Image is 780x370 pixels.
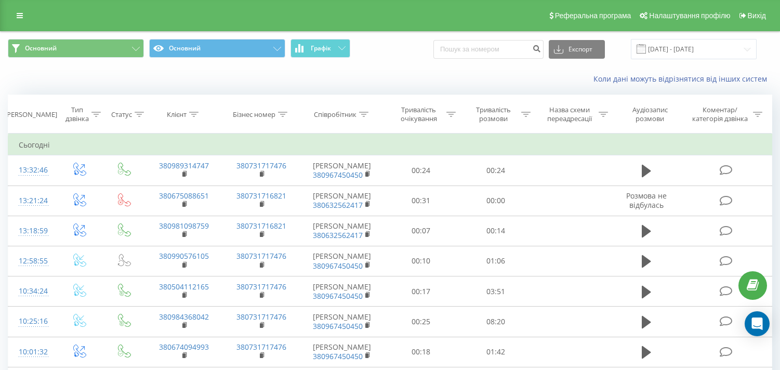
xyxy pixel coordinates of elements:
[159,312,209,322] a: 380984368042
[25,44,57,52] span: Основний
[313,261,363,271] a: 380967450450
[593,74,772,84] a: Коли дані можуть відрізнятися вiд інших систем
[300,216,384,246] td: [PERSON_NAME]
[384,216,459,246] td: 00:07
[19,281,45,301] div: 10:34:24
[300,186,384,216] td: [PERSON_NAME]
[626,191,667,210] span: Розмова не відбулась
[236,312,286,322] a: 380731717476
[458,216,533,246] td: 00:14
[5,110,57,119] div: [PERSON_NAME]
[159,161,209,170] a: 380989314747
[8,39,144,58] button: Основний
[236,191,286,201] a: 380731716821
[159,191,209,201] a: 380675088651
[458,276,533,307] td: 03:51
[690,105,750,123] div: Коментар/категорія дзвінка
[458,246,533,276] td: 01:06
[311,45,331,52] span: Графік
[314,110,356,119] div: Співробітник
[384,186,459,216] td: 00:31
[19,311,45,332] div: 10:25:16
[300,337,384,367] td: [PERSON_NAME]
[384,276,459,307] td: 00:17
[236,342,286,352] a: 380731717476
[167,110,187,119] div: Клієнт
[300,276,384,307] td: [PERSON_NAME]
[555,11,631,20] span: Реферальна програма
[384,246,459,276] td: 00:10
[313,170,363,180] a: 380967450450
[549,40,605,59] button: Експорт
[19,160,45,180] div: 13:32:46
[745,311,770,336] div: Open Intercom Messenger
[543,105,596,123] div: Назва схеми переадресації
[300,246,384,276] td: [PERSON_NAME]
[159,221,209,231] a: 380981098759
[236,221,286,231] a: 380731716821
[19,342,45,362] div: 10:01:32
[300,307,384,337] td: [PERSON_NAME]
[236,251,286,261] a: 380731717476
[149,39,285,58] button: Основний
[313,351,363,361] a: 380967450450
[236,282,286,292] a: 380731717476
[393,105,444,123] div: Тривалість очікування
[19,251,45,271] div: 12:58:55
[313,321,363,331] a: 380967450450
[748,11,766,20] span: Вихід
[649,11,730,20] span: Налаштування профілю
[236,161,286,170] a: 380731717476
[65,105,89,123] div: Тип дзвінка
[19,221,45,241] div: 13:18:59
[8,135,772,155] td: Сьогодні
[620,105,680,123] div: Аудіозапис розмови
[468,105,519,123] div: Тривалість розмови
[384,155,459,186] td: 00:24
[458,186,533,216] td: 00:00
[458,155,533,186] td: 00:24
[159,251,209,261] a: 380990576105
[458,337,533,367] td: 01:42
[159,342,209,352] a: 380674094993
[313,230,363,240] a: 380632562417
[384,307,459,337] td: 00:25
[111,110,132,119] div: Статус
[384,337,459,367] td: 00:18
[19,191,45,211] div: 13:21:24
[313,200,363,210] a: 380632562417
[458,307,533,337] td: 08:20
[313,291,363,301] a: 380967450450
[159,282,209,292] a: 380504112165
[433,40,544,59] input: Пошук за номером
[290,39,350,58] button: Графік
[233,110,275,119] div: Бізнес номер
[300,155,384,186] td: [PERSON_NAME]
